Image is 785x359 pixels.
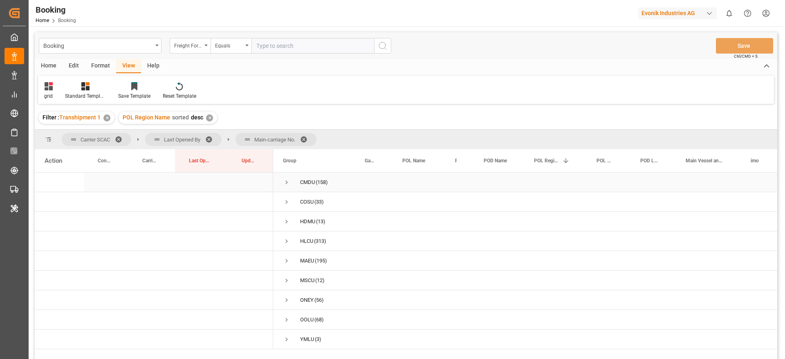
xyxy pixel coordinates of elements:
[43,40,153,50] div: Booking
[59,114,101,121] span: Transhipment 1
[211,38,251,54] button: open menu
[164,137,200,143] span: Last Opened By
[36,4,76,16] div: Booking
[123,114,170,121] span: POL Region Name
[254,137,295,143] span: Main-carriage No.
[172,114,189,121] span: sorted
[720,4,738,22] button: show 0 new notifications
[44,92,53,100] div: grid
[170,38,211,54] button: open menu
[534,158,559,164] span: POL Region Name
[141,59,166,73] div: Help
[300,271,314,290] div: MSCU
[315,251,327,270] span: (195)
[36,18,49,23] a: Home
[751,158,759,164] span: imo
[35,59,63,73] div: Home
[314,291,324,310] span: (56)
[300,173,315,192] div: CMDU
[35,212,273,231] div: Press SPACE to select this row.
[374,38,391,54] button: search button
[638,7,717,19] div: Evonik Industries AG
[142,158,158,164] span: Carrier Booking No.
[316,212,325,231] span: (13)
[455,158,457,164] span: POL Country
[116,59,141,73] div: View
[35,231,273,251] div: Press SPACE to select this row.
[365,158,375,164] span: Gate In POL
[45,157,62,164] div: Action
[206,114,213,121] div: ✕
[35,173,273,192] div: Press SPACE to select this row.
[734,53,758,59] span: Ctrl/CMD + S
[103,114,110,121] div: ✕
[314,310,324,329] span: (68)
[300,251,314,270] div: MAEU
[283,158,296,164] span: Group
[597,158,613,164] span: POL Locode
[35,192,273,212] div: Press SPACE to select this row.
[242,158,256,164] span: Update Last Opened By
[189,158,211,164] span: Last Opened Date
[738,4,757,22] button: Help Center
[315,330,321,349] span: (3)
[316,173,328,192] span: (158)
[65,92,106,100] div: Standard Templates
[484,158,507,164] span: POD Name
[85,59,116,73] div: Format
[163,92,196,100] div: Reset Template
[640,158,659,164] span: POD Locode
[300,291,314,310] div: ONEY
[716,38,773,54] button: Save
[35,310,273,330] div: Press SPACE to select this row.
[118,92,150,100] div: Save Template
[314,193,324,211] span: (33)
[35,290,273,310] div: Press SPACE to select this row.
[315,271,325,290] span: (12)
[174,40,202,49] div: Freight Forwarder's Reference No.
[98,158,111,164] span: Container No.
[215,40,243,49] div: Equals
[191,114,203,121] span: desc
[63,59,85,73] div: Edit
[402,158,425,164] span: POL Name
[251,38,374,54] input: Type to search
[35,251,273,271] div: Press SPACE to select this row.
[314,232,326,251] span: (313)
[81,137,110,143] span: Carrier SCAC
[686,158,724,164] span: Main Vessel and Vessel Imo
[638,5,720,21] button: Evonik Industries AG
[39,38,161,54] button: open menu
[300,232,313,251] div: HLCU
[300,330,314,349] div: YMLU
[300,193,314,211] div: COSU
[35,330,273,349] div: Press SPACE to select this row.
[35,271,273,290] div: Press SPACE to select this row.
[43,114,59,121] span: Filter :
[300,212,315,231] div: HDMU
[300,310,314,329] div: OOLU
